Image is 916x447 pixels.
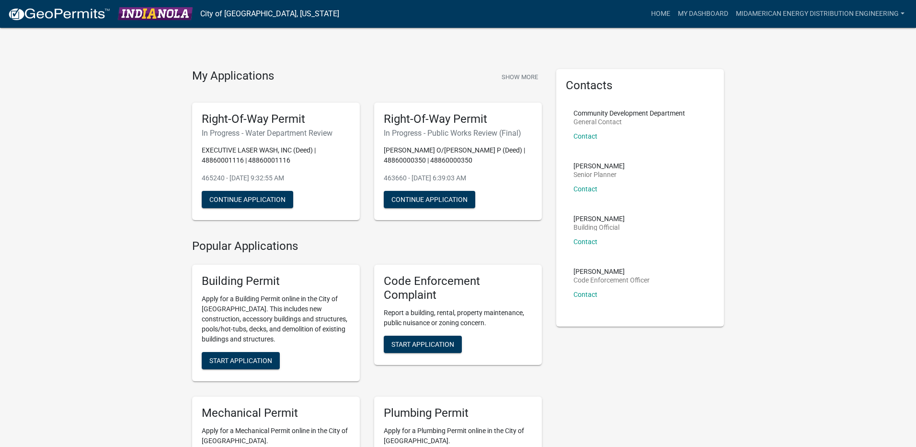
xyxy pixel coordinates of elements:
h4: Popular Applications [192,239,542,253]
p: Senior Planner [573,171,625,178]
p: [PERSON_NAME] [573,268,650,275]
a: Home [647,5,674,23]
a: Contact [573,238,597,246]
span: Start Application [209,357,272,365]
h5: Code Enforcement Complaint [384,274,532,302]
button: Show More [498,69,542,85]
button: Start Application [384,336,462,353]
p: General Contact [573,118,685,125]
h5: Mechanical Permit [202,406,350,420]
p: Apply for a Building Permit online in the City of [GEOGRAPHIC_DATA]. This includes new constructi... [202,294,350,344]
p: Report a building, rental, property maintenance, public nuisance or zoning concern. [384,308,532,328]
p: [PERSON_NAME] [573,163,625,169]
a: MidAmerican Energy Distribution Engineering [732,5,908,23]
button: Continue Application [202,191,293,208]
button: Continue Application [384,191,475,208]
h5: Right-Of-Way Permit [384,112,532,126]
h5: Building Permit [202,274,350,288]
h4: My Applications [192,69,274,83]
p: [PERSON_NAME] O/[PERSON_NAME] P (Deed) | 48860000350 | 48860000350 [384,145,532,165]
h5: Contacts [566,79,714,93]
a: Contact [573,291,597,298]
a: Contact [573,132,597,140]
p: Building Official [573,224,625,231]
button: Start Application [202,352,280,369]
p: Apply for a Mechanical Permit online in the City of [GEOGRAPHIC_DATA]. [202,426,350,446]
p: Apply for a Plumbing Permit online in the City of [GEOGRAPHIC_DATA]. [384,426,532,446]
h6: In Progress - Public Works Review (Final) [384,129,532,138]
a: City of [GEOGRAPHIC_DATA], [US_STATE] [200,6,339,22]
h5: Plumbing Permit [384,406,532,420]
p: 465240 - [DATE] 9:32:55 AM [202,173,350,183]
a: Contact [573,185,597,193]
span: Start Application [391,340,454,348]
p: Code Enforcement Officer [573,277,650,283]
img: City of Indianola, Iowa [118,7,193,20]
a: My Dashboard [674,5,732,23]
p: EXECUTIVE LASER WASH, INC (Deed) | 48860001116 | 48860001116 [202,145,350,165]
h5: Right-Of-Way Permit [202,112,350,126]
p: Community Development Department [573,110,685,117]
p: 463660 - [DATE] 6:39:03 AM [384,173,532,183]
h6: In Progress - Water Department Review [202,129,350,138]
p: [PERSON_NAME] [573,215,625,222]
